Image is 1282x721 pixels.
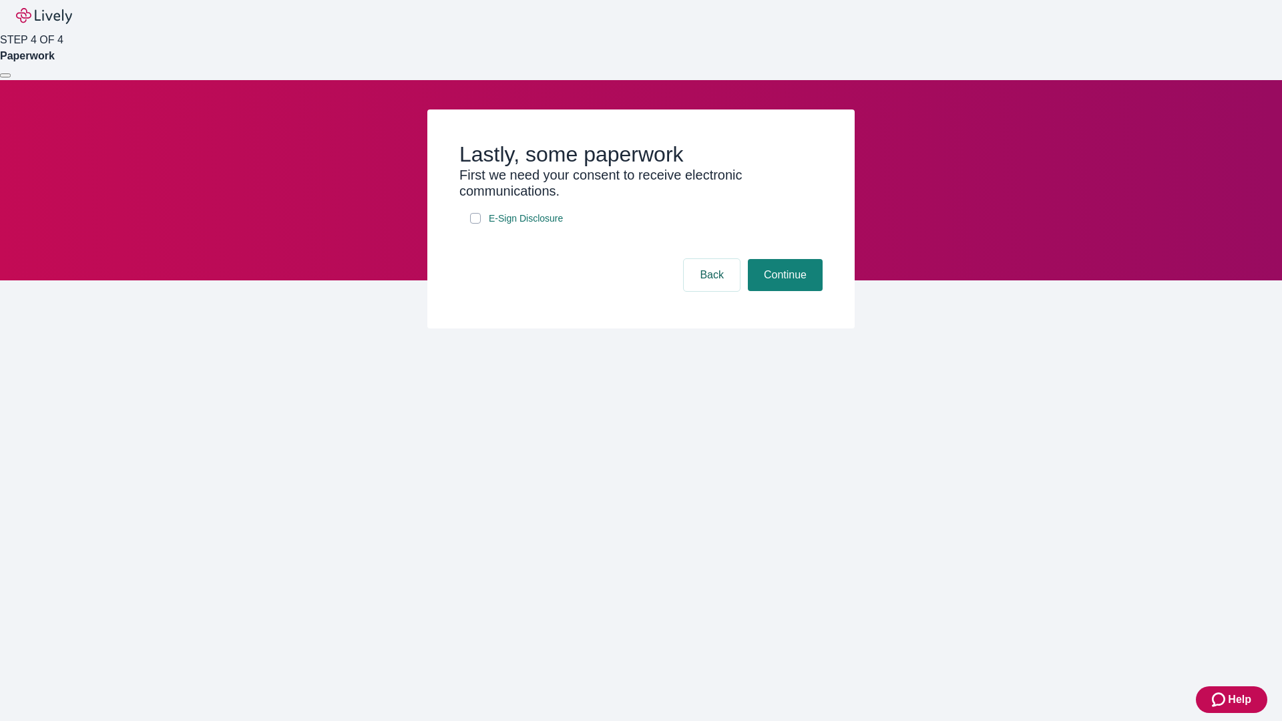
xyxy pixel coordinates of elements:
button: Zendesk support iconHelp [1196,686,1267,713]
img: Lively [16,8,72,24]
span: Help [1228,692,1251,708]
button: Back [684,259,740,291]
button: Continue [748,259,823,291]
h2: Lastly, some paperwork [459,142,823,167]
a: e-sign disclosure document [486,210,566,227]
span: E-Sign Disclosure [489,212,563,226]
svg: Zendesk support icon [1212,692,1228,708]
h3: First we need your consent to receive electronic communications. [459,167,823,199]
